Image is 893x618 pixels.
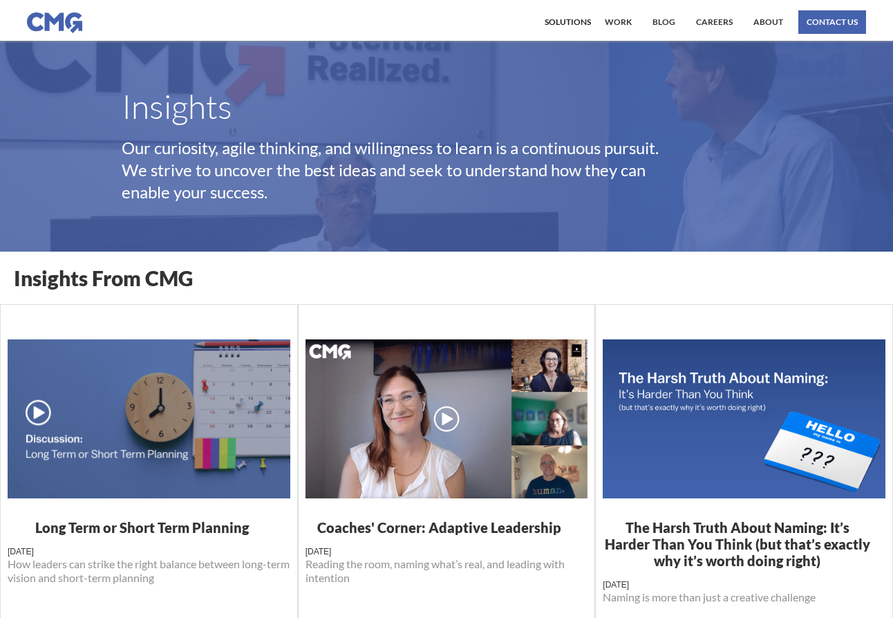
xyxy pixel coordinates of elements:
[122,137,702,203] p: Our curiosity, agile thinking, and willingness to learn is a continuous pursuit. We strive to unc...
[305,557,588,585] p: Reading the room, naming what’s real, and leading with intention
[8,519,290,599] a: Long Term or Short Term Planning[DATE]How leaders can strike the right balance between long-term ...
[603,519,885,618] a: The Harsh Truth About Naming: It’s Harder Than You Think (but that’s exactly why it’s worth doing...
[545,18,591,26] div: Solutions
[603,590,885,604] p: Naming is more than just a creative challenge
[27,12,82,33] img: CMG logo in blue.
[8,519,290,536] h1: Long Term or Short Term Planning
[750,10,787,34] a: About
[122,90,771,123] h1: Insights
[8,557,290,585] p: How leaders can strike the right balance between long-term vision and short-term planning
[693,10,736,34] a: Careers
[807,18,858,26] div: contact us
[603,519,885,569] h1: The Harsh Truth About Naming: It’s Harder Than You Think (but that’s exactly why it’s worth doing...
[305,519,588,599] a: Coaches' Corner: Adaptive Leadership[DATE]Reading the room, naming what’s real, and leading with ...
[8,546,290,557] div: [DATE]
[601,10,635,34] a: work
[305,546,588,557] div: [DATE]
[603,579,885,590] div: [DATE]
[649,10,679,34] a: Blog
[305,519,588,536] h1: Coaches' Corner: Adaptive Leadership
